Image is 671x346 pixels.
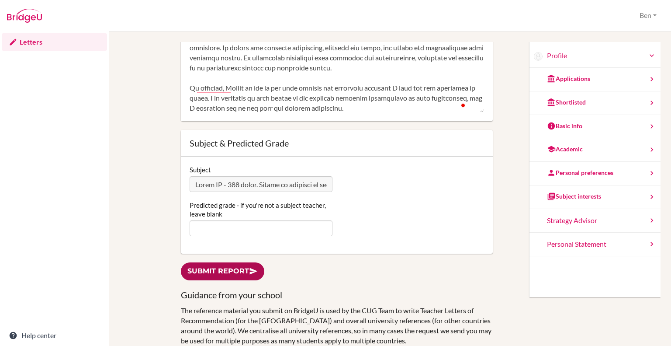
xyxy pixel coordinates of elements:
[190,201,332,218] label: Predicted grade - if you're not a subject teacher, leave blank
[547,51,656,61] a: Profile
[2,33,107,51] a: Letters
[7,9,42,23] img: Bridge-U
[190,139,484,147] div: Subject & Predicted Grade
[529,115,661,139] a: Basic info
[181,262,264,280] a: Submit report
[529,91,661,115] a: Shortlisted
[529,209,661,233] a: Strategy Advisor
[547,98,586,107] div: Shortlisted
[181,289,493,301] h3: Guidance from your school
[529,233,661,256] a: Personal Statement
[190,43,484,113] textarea: To enrich screen reader interactions, please activate Accessibility in Grammarly extension settings
[529,138,661,162] a: Academic
[534,52,543,61] img: JaeJin Cho
[529,68,661,91] a: Applications
[181,306,493,346] p: The reference material you submit on BridgeU is used by the CUG Team to write Teacher Letters of ...
[547,145,583,154] div: Academic
[529,185,661,209] a: Subject interests
[2,327,107,344] a: Help center
[547,192,601,201] div: Subject interests
[547,168,613,177] div: Personal preferences
[547,74,590,83] div: Applications
[190,165,211,174] label: Subject
[547,122,582,130] div: Basic info
[529,162,661,185] a: Personal preferences
[636,7,661,24] button: Ben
